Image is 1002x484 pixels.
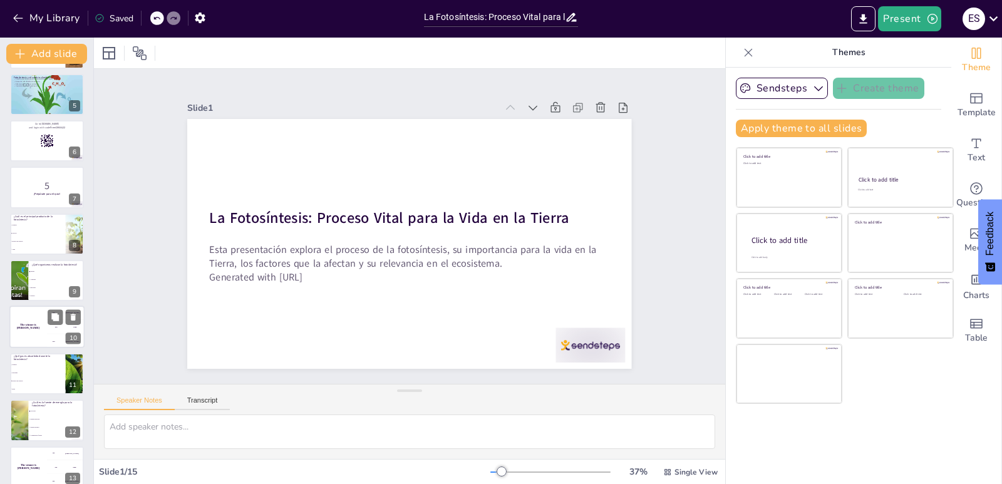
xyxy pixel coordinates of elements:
span: Plantas [31,271,83,272]
button: Duplicate Slide [48,310,63,325]
span: Nitrógeno [12,372,65,373]
div: Saved [95,13,133,24]
div: Get real-time input from your audience [951,173,1001,218]
div: Change the overall theme [951,38,1001,83]
button: Add slide [6,44,87,64]
strong: ¡Prepárate para el quiz! [34,193,60,196]
div: 9 [69,286,80,297]
div: 6 [10,120,84,162]
span: Oxígeno [12,224,65,225]
div: Click to add text [855,293,894,296]
p: Esta presentación explora el proceso de la fotosíntesis, su importancia para la vida en la Tierra... [343,26,532,402]
div: Click to add title [855,285,944,290]
button: Sendsteps [736,78,828,99]
span: Dióxido de carbono [12,380,65,381]
div: 10 [66,333,81,344]
button: Present [878,6,941,31]
p: ¿Cuál es la fuente de energía para la fotosíntesis? [32,401,80,408]
div: Add text boxes [951,128,1001,173]
div: Click to add text [858,188,941,192]
div: 5 [10,74,84,115]
input: Insert title [424,8,566,26]
button: E S [963,6,985,31]
div: 6 [69,147,80,158]
div: Slide 1 [261,193,397,480]
p: Cambio climático afecta la disponibilidad de agua. [14,78,80,80]
strong: La Fotosíntesis: Proceso Vital para la Vida en la Tierra [328,80,493,416]
div: Click to add text [805,293,833,296]
p: Alteraciones en los ecosistemas. [14,83,80,85]
p: 5 [14,179,80,193]
div: Add charts and graphs [951,263,1001,308]
span: Energía eléctrica [31,419,83,420]
h4: The winner is [PERSON_NAME] [10,463,47,470]
p: ¿Cuál es el principal producto de la fotosíntesis? [14,215,62,222]
span: Media [964,241,989,255]
p: Fotosíntesis y el cambio climático [14,75,80,79]
button: My Library [9,8,85,28]
div: 12 [65,426,80,438]
div: 100 [47,446,84,460]
span: Dióxido de carbono [12,240,65,242]
span: Text [968,151,985,165]
div: 9 [10,260,84,301]
button: Feedback - Show survey [978,199,1002,284]
div: 7 [69,193,80,205]
span: Agua [12,249,65,250]
div: 7 [10,167,84,208]
button: Create theme [833,78,924,99]
div: 37 % [623,466,653,478]
h4: The winner is [PERSON_NAME] [9,324,47,330]
div: Jaap [73,326,76,328]
p: ¿Qué organismos realizan la fotosíntesis? [32,263,80,267]
span: Table [965,331,988,345]
span: Oxígeno [12,364,65,365]
div: 200 [47,460,84,474]
button: Export to PowerPoint [851,6,875,31]
span: Feedback [984,212,996,255]
div: 12 [10,399,84,441]
span: Glucosa [12,232,65,234]
span: Energía térmica [31,426,83,428]
div: Click to add title [859,176,942,183]
div: 8 [10,214,84,255]
p: Themes [758,38,939,68]
p: Go to [14,122,80,126]
div: Add a table [951,308,1001,353]
button: Speaker Notes [104,396,175,410]
div: Click to add body [751,256,830,259]
div: Layout [99,43,119,63]
span: Helio [12,388,65,389]
p: and login with code [14,126,80,130]
p: ¿Qué gas es absorbido durante la fotosíntesis? [14,354,62,361]
div: Click to add text [774,293,802,296]
span: Hongos [31,295,83,296]
span: Combustibles fósiles [31,435,83,436]
div: Slide 1 / 15 [99,466,490,478]
span: Animales [31,279,83,280]
span: Theme [962,61,991,75]
div: E S [963,8,985,30]
span: Questions [956,196,997,210]
div: Click to add title [751,235,832,246]
div: Add ready made slides [951,83,1001,128]
div: 5 [69,100,80,111]
div: 13 [65,473,80,484]
div: Click to add text [904,293,943,296]
div: Click to add text [743,293,772,296]
span: Luz solar [31,411,83,412]
span: Single View [674,467,718,477]
div: Jaap [73,466,76,468]
p: Importancia de la investigación. [14,85,80,87]
span: Template [958,106,996,120]
div: Click to add title [743,285,833,290]
div: 200 [47,320,85,334]
span: Charts [963,289,989,302]
div: 10 [9,306,85,349]
strong: [DOMAIN_NAME] [41,122,59,125]
div: Click to add title [855,219,944,224]
button: Transcript [175,396,230,410]
div: 11 [65,379,80,391]
div: 8 [69,240,80,251]
div: Add images, graphics, shapes or video [951,218,1001,263]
